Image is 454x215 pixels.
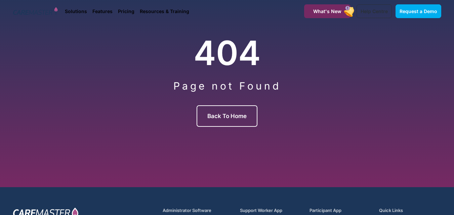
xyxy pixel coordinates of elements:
h2: 404 [13,33,441,73]
img: CareMaster Logo [13,6,58,16]
span: What's New [313,8,341,14]
span: Back to Home [207,113,247,119]
h5: Participant App [309,207,371,214]
h2: Page not Found [13,80,441,92]
h5: Administrator Software [163,207,232,214]
a: Back to Home [197,105,257,127]
span: Request a Demo [400,8,437,14]
a: Request a Demo [396,4,441,18]
h5: Quick Links [379,207,441,214]
h5: Support Worker App [240,207,302,214]
a: What's New [304,4,350,18]
a: Help Centre [357,4,392,18]
span: Help Centre [361,8,388,14]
